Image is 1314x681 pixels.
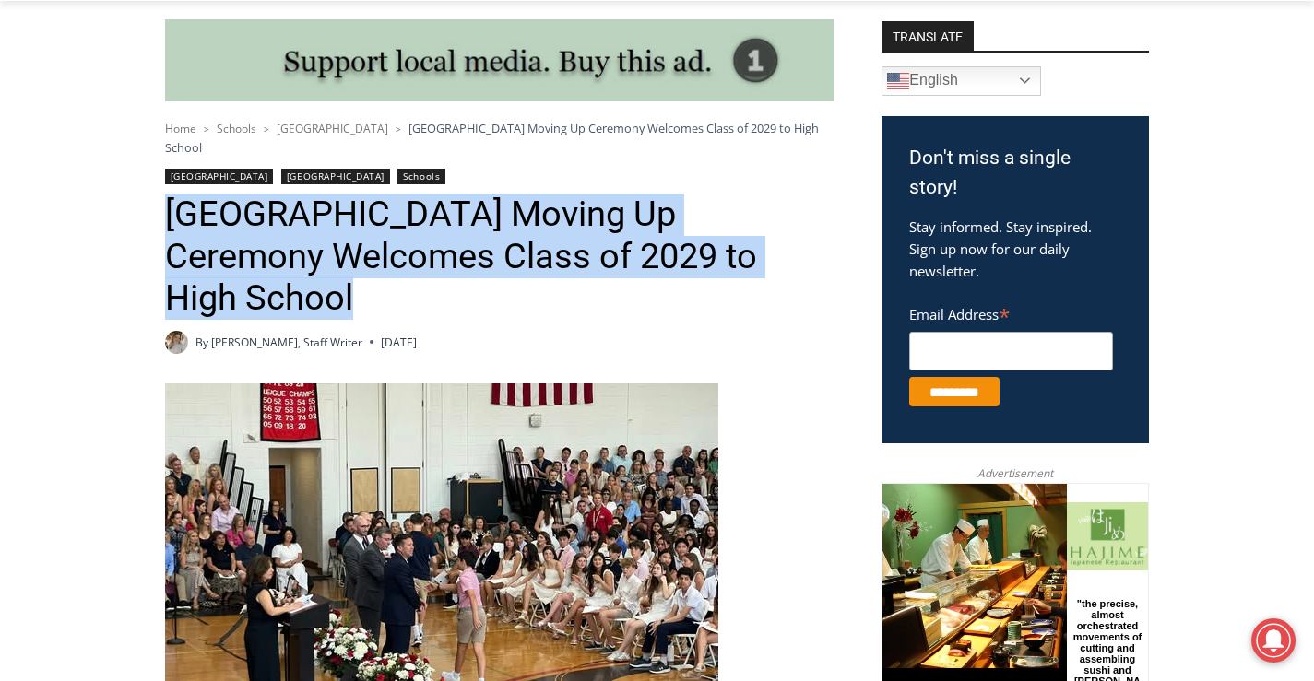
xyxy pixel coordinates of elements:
div: "the precise, almost orchestrated movements of cutting and assembling sushi and [PERSON_NAME] mak... [189,115,262,220]
strong: TRANSLATE [882,21,974,51]
a: [PERSON_NAME] Read Sanctuary Fall Fest: [DATE] [1,183,266,229]
div: Co-sponsored by Westchester County Parks [193,54,257,151]
nav: Breadcrumbs [165,119,834,157]
span: [GEOGRAPHIC_DATA] Moving Up Ceremony Welcomes Class of 2029 to High School [165,120,819,155]
a: English [882,66,1041,96]
a: [GEOGRAPHIC_DATA] [281,169,390,184]
img: en [887,70,909,92]
span: Intern @ [DOMAIN_NAME] [482,183,855,225]
span: Advertisement [959,464,1071,482]
a: [PERSON_NAME], Staff Writer [211,335,362,350]
label: Email Address [909,296,1113,329]
time: [DATE] [381,334,417,351]
span: > [264,123,269,135]
span: > [204,123,209,135]
h3: Don't miss a single story! [909,144,1121,202]
a: Intern @ [DOMAIN_NAME] [444,179,894,229]
a: Schools [397,169,445,184]
div: "[PERSON_NAME] and I covered the [DATE] Parade, which was a really eye opening experience as I ha... [466,1,871,179]
a: Author image [165,331,188,354]
img: s_800_29ca6ca9-f6cc-433c-a631-14f6620ca39b.jpeg [1,1,183,183]
span: Open Tues. - Sun. [PHONE_NUMBER] [6,190,181,260]
div: 6 [215,156,223,174]
h4: [PERSON_NAME] Read Sanctuary Fall Fest: [DATE] [15,185,236,228]
span: > [396,123,401,135]
p: Stay informed. Stay inspired. Sign up now for our daily newsletter. [909,216,1121,282]
img: support local media, buy this ad [165,19,834,102]
a: Open Tues. - Sun. [PHONE_NUMBER] [1,185,185,229]
div: 1 [193,156,201,174]
a: [GEOGRAPHIC_DATA] [165,169,274,184]
img: (PHOTO: MyRye.com Summer 2023 intern Beatrice Larzul.) [165,331,188,354]
a: [GEOGRAPHIC_DATA] [277,121,388,136]
a: Home [165,121,196,136]
h1: [GEOGRAPHIC_DATA] Moving Up Ceremony Welcomes Class of 2029 to High School [165,194,834,320]
div: / [206,156,210,174]
a: Schools [217,121,256,136]
span: By [195,334,208,351]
